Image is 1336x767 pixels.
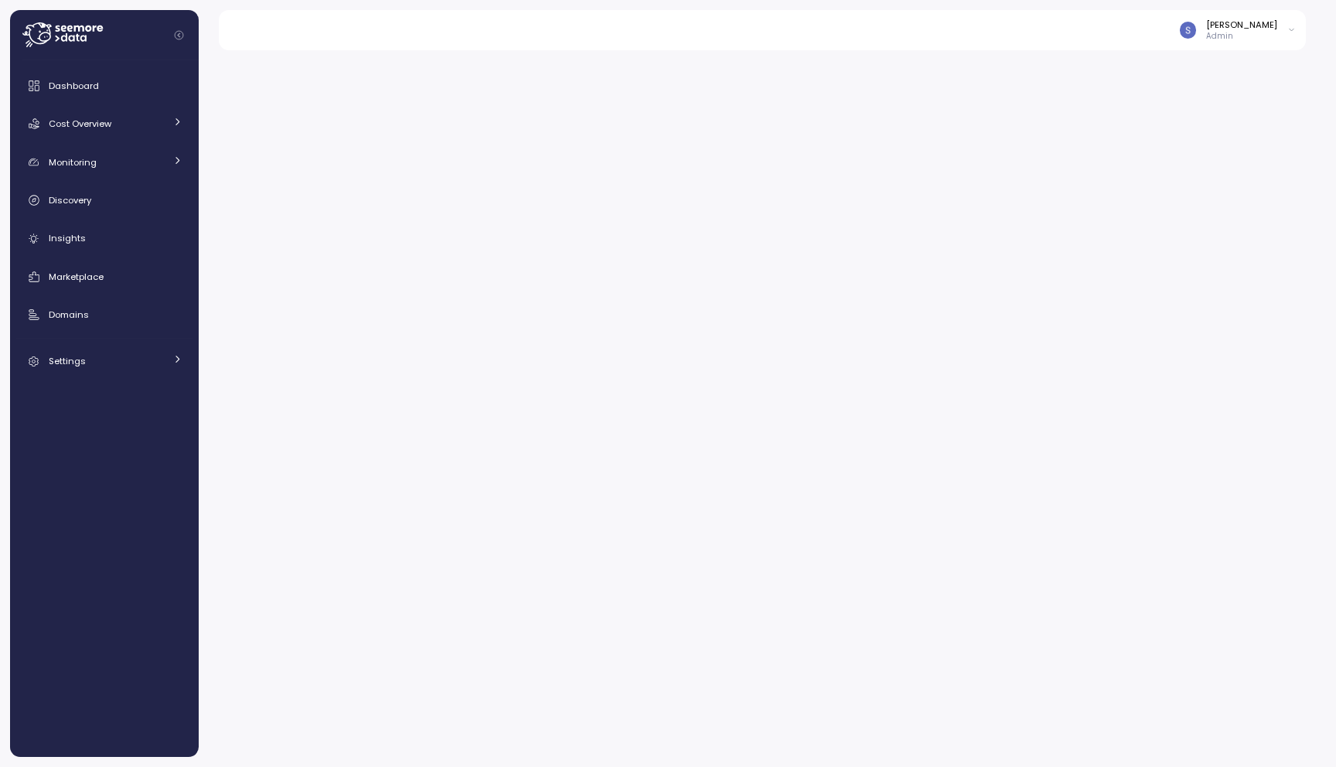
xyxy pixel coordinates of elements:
a: Domains [16,299,193,330]
a: Cost Overview [16,108,193,139]
p: Admin [1206,31,1277,42]
a: Insights [16,223,193,254]
div: [PERSON_NAME] [1206,19,1277,31]
span: Monitoring [49,156,97,169]
span: Settings [49,355,86,367]
a: Dashboard [16,70,193,101]
span: Dashboard [49,80,99,92]
span: Cost Overview [49,118,111,130]
a: Discovery [16,185,193,216]
span: Discovery [49,194,91,206]
button: Collapse navigation [169,29,189,41]
span: Insights [49,232,86,244]
img: ACg8ocLCy7HMj59gwelRyEldAl2GQfy23E10ipDNf0SDYCnD3y85RA=s96-c [1180,22,1196,38]
a: Monitoring [16,147,193,178]
a: Marketplace [16,261,193,292]
span: Marketplace [49,271,104,283]
a: Settings [16,346,193,377]
span: Domains [49,309,89,321]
